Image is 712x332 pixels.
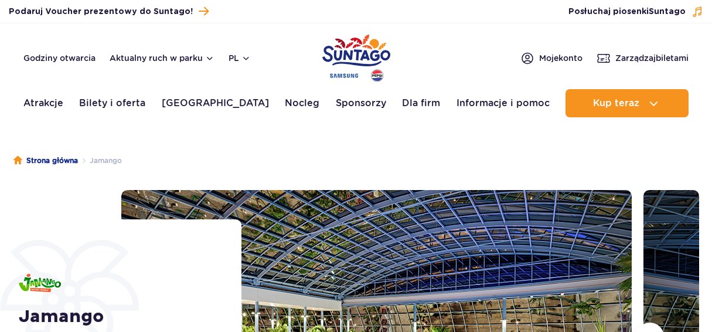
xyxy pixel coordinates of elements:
[79,89,145,117] a: Bilety i oferta
[520,51,582,65] a: Mojekonto
[19,306,215,327] h1: Jamango
[19,274,61,292] img: Jamango
[593,98,639,109] span: Kup teraz
[597,51,689,65] a: Zarządzajbiletami
[23,89,63,117] a: Atrakcje
[539,52,582,64] span: Moje konto
[9,6,193,18] span: Podaruj Voucher prezentowy do Suntago!
[78,155,122,167] li: Jamango
[162,89,269,117] a: [GEOGRAPHIC_DATA]
[322,29,390,83] a: Park of Poland
[565,89,689,117] button: Kup teraz
[9,4,209,19] a: Podaruj Voucher prezentowy do Suntago!
[285,89,319,117] a: Nocleg
[110,53,214,63] button: Aktualny ruch w parku
[13,155,78,167] a: Strona główna
[457,89,550,117] a: Informacje i pomoc
[402,89,440,117] a: Dla firm
[568,6,686,18] span: Posłuchaj piosenki
[568,6,703,18] button: Posłuchaj piosenkiSuntago
[336,89,386,117] a: Sponsorzy
[23,52,96,64] a: Godziny otwarcia
[229,52,251,64] button: pl
[615,52,689,64] span: Zarządzaj biletami
[649,8,686,16] span: Suntago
